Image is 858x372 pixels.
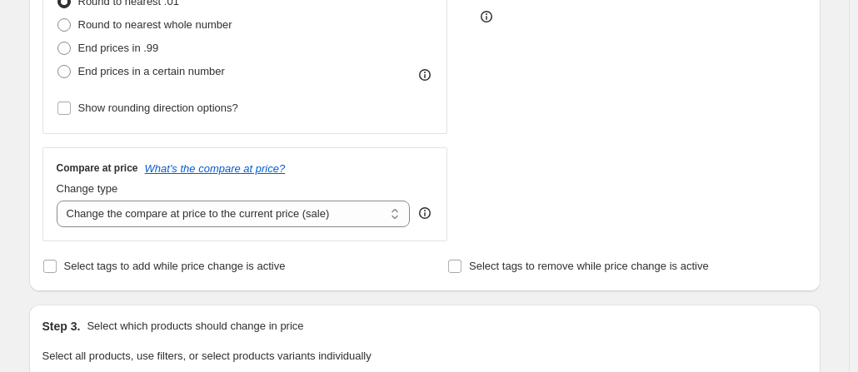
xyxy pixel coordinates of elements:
[42,350,372,362] span: Select all products, use filters, or select products variants individually
[78,65,225,77] span: End prices in a certain number
[87,318,303,335] p: Select which products should change in price
[469,260,709,272] span: Select tags to remove while price change is active
[64,260,286,272] span: Select tags to add while price change is active
[145,162,286,175] button: What's the compare at price?
[78,42,159,54] span: End prices in .99
[57,182,118,195] span: Change type
[57,161,138,175] h3: Compare at price
[42,318,81,335] h2: Step 3.
[78,18,232,31] span: Round to nearest whole number
[417,205,433,221] div: help
[78,102,238,114] span: Show rounding direction options?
